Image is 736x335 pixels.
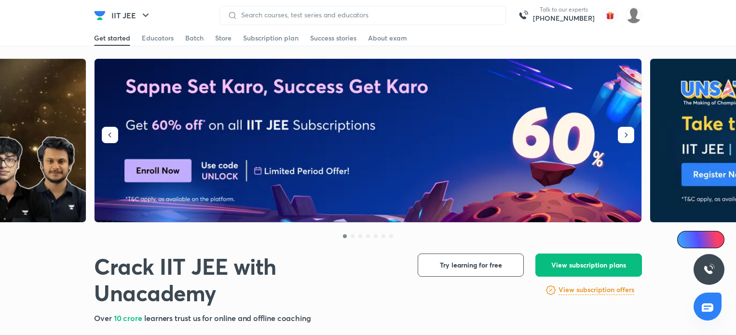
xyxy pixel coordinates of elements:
[418,254,524,277] button: Try learning for free
[602,8,618,23] img: avatar
[551,260,626,270] span: View subscription plans
[703,264,715,275] img: ttu
[559,285,634,295] h6: View subscription offers
[94,254,402,307] h1: Crack IIT JEE with Unacademy
[535,254,642,277] button: View subscription plans
[514,6,533,25] img: call-us
[142,30,174,46] a: Educators
[559,284,634,296] a: View subscription offers
[94,10,106,21] img: Company Logo
[94,30,130,46] a: Get started
[677,231,724,248] a: Ai Doubts
[215,33,232,43] div: Store
[440,260,502,270] span: Try learning for free
[368,30,407,46] a: About exam
[310,30,356,46] a: Success stories
[144,313,311,323] span: learners trust us for online and offline coaching
[368,33,407,43] div: About exam
[106,6,157,25] button: IIT JEE
[693,236,719,243] span: Ai Doubts
[215,30,232,46] a: Store
[185,30,204,46] a: Batch
[243,30,299,46] a: Subscription plan
[114,313,144,323] span: 10 crore
[533,6,595,13] p: Talk to our experts
[310,33,356,43] div: Success stories
[626,7,642,24] img: Raghav sharan singh
[142,33,174,43] div: Educators
[533,13,595,23] a: [PHONE_NUMBER]
[94,33,130,43] div: Get started
[185,33,204,43] div: Batch
[243,33,299,43] div: Subscription plan
[683,236,691,243] img: Icon
[94,313,114,323] span: Over
[237,11,498,19] input: Search courses, test series and educators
